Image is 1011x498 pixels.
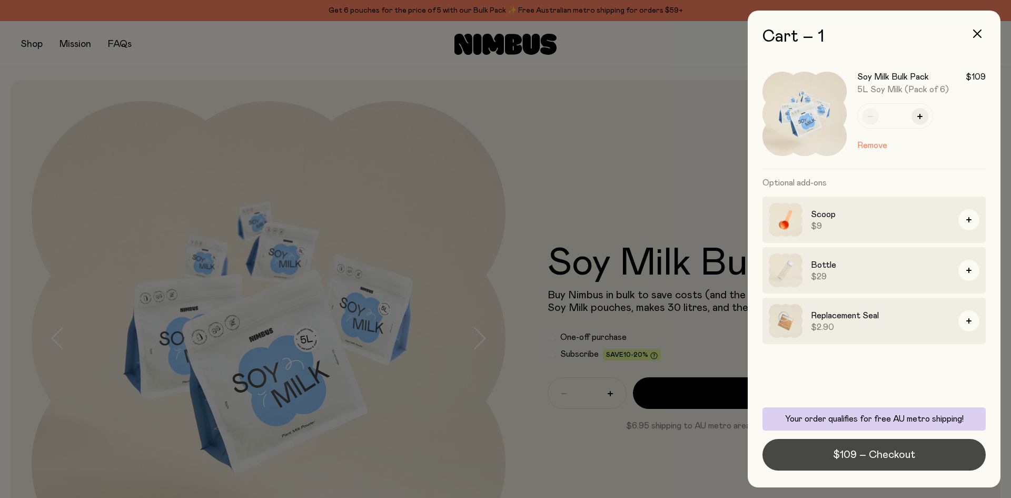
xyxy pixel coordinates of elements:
h3: Scoop [811,208,950,221]
h2: Cart – 1 [762,27,986,46]
h3: Soy Milk Bulk Pack [857,72,929,82]
span: $9 [811,221,950,231]
button: Remove [857,139,887,152]
button: $109 – Checkout [762,439,986,471]
span: $109 – Checkout [833,447,915,462]
h3: Optional add-ons [762,169,986,197]
p: Your order qualifies for free AU metro shipping! [769,414,979,424]
span: 5L Soy Milk (Pack of 6) [857,85,949,94]
h3: Replacement Seal [811,309,950,322]
h3: Bottle [811,259,950,271]
span: $109 [966,72,986,82]
span: $29 [811,271,950,282]
span: $2.90 [811,322,950,333]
